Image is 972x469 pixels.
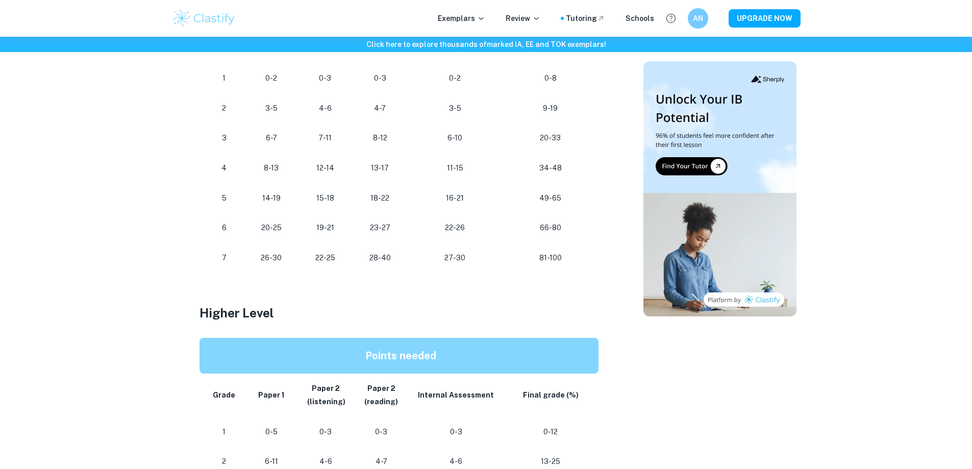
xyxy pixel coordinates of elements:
[306,455,345,468] p: 4-6
[418,391,494,399] strong: Internal Assessment
[253,191,290,205] p: 14-19
[511,161,590,175] p: 34-48
[306,191,344,205] p: 15-18
[306,425,345,439] p: 0-3
[416,102,494,115] p: 3-5
[172,8,237,29] img: Clastify logo
[416,251,494,265] p: 27-30
[253,161,290,175] p: 8-13
[438,13,485,24] p: Exemplars
[253,71,290,85] p: 0-2
[417,455,495,468] p: 4-6
[200,304,608,322] h3: Higher Level
[626,13,654,24] a: Schools
[417,425,495,439] p: 0-3
[511,191,590,205] p: 49-65
[253,251,290,265] p: 26-30
[253,131,290,145] p: 6-7
[306,131,344,145] p: 7-11
[361,251,400,265] p: 28-40
[213,391,235,399] strong: Grade
[416,131,494,145] p: 6-10
[306,384,345,406] strong: Paper 2 (listening)
[2,39,970,50] h6: Click here to explore thousands of marked IA, EE and TOK exemplars !
[511,102,590,115] p: 9-19
[523,391,579,399] strong: Final grade (%)
[363,31,397,53] strong: Paper 2 (reading)
[306,71,344,85] p: 0-3
[306,221,344,235] p: 19-21
[361,191,400,205] p: 18-22
[253,455,289,468] p: 6-11
[364,384,398,406] strong: Paper 2 (reading)
[643,61,796,316] img: Thumbnail
[511,455,590,468] p: 13-25
[361,131,400,145] p: 8-12
[212,71,237,85] p: 1
[511,425,590,439] p: 0-12
[416,71,494,85] p: 0-2
[306,31,344,53] strong: Paper 2 (listening)
[253,425,289,439] p: 0-5
[692,13,704,24] h6: AN
[511,221,590,235] p: 66-80
[362,455,401,468] p: 4-7
[511,71,590,85] p: 0-8
[212,191,237,205] p: 5
[416,191,494,205] p: 16-21
[365,350,436,362] strong: Points needed
[212,131,237,145] p: 3
[306,161,344,175] p: 12-14
[729,9,801,28] button: UPGRADE NOW
[306,102,344,115] p: 4-6
[212,425,237,439] p: 1
[212,251,237,265] p: 7
[416,161,494,175] p: 11-15
[212,161,237,175] p: 4
[511,131,590,145] p: 20-33
[212,455,237,468] p: 2
[688,8,708,29] button: AN
[361,221,400,235] p: 23-27
[212,221,237,235] p: 6
[506,13,540,24] p: Review
[212,102,237,115] p: 2
[362,425,401,439] p: 0-3
[361,71,400,85] p: 0-3
[253,221,290,235] p: 20-25
[306,251,344,265] p: 22-25
[361,102,400,115] p: 4-7
[416,221,494,235] p: 22-26
[253,102,290,115] p: 3-5
[511,251,590,265] p: 81-100
[258,391,285,399] strong: Paper 1
[662,10,680,27] button: Help and Feedback
[566,13,605,24] a: Tutoring
[361,161,400,175] p: 13-17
